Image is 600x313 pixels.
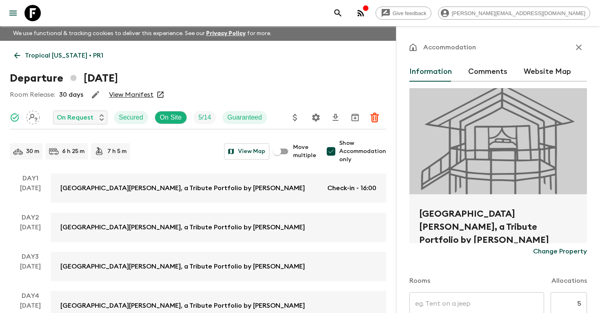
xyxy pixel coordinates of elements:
p: On Site [160,113,182,122]
p: [GEOGRAPHIC_DATA][PERSON_NAME], a Tribute Portfolio by [PERSON_NAME] [60,183,305,193]
button: View Map [224,143,269,160]
button: Settings [308,109,324,126]
p: Day 3 [10,252,51,262]
div: [DATE] [20,222,41,242]
span: [PERSON_NAME][EMAIL_ADDRESS][DOMAIN_NAME] [447,10,590,16]
h2: [GEOGRAPHIC_DATA][PERSON_NAME], a Tribute Portfolio by [PERSON_NAME] [419,207,577,233]
p: [GEOGRAPHIC_DATA][PERSON_NAME], a Tribute Portfolio by [PERSON_NAME] [60,222,305,232]
a: [GEOGRAPHIC_DATA][PERSON_NAME], a Tribute Portfolio by [PERSON_NAME] [51,252,386,281]
p: 5 / 14 [198,113,211,122]
p: Tropical [US_STATE] • PR1 [25,51,103,60]
p: Day 2 [10,213,51,222]
button: search adventures [330,5,346,21]
p: Check-in - 16:00 [327,183,376,193]
p: Change Property [533,246,587,256]
button: Update Price, Early Bird Discount and Costs [287,109,303,126]
h1: Departure [DATE] [10,70,118,87]
p: Room Release: [10,90,55,100]
p: [GEOGRAPHIC_DATA][PERSON_NAME], a Tribute Portfolio by [PERSON_NAME] [60,301,305,311]
span: Assign pack leader [26,113,40,120]
p: Accommodation [423,42,476,52]
p: Day 1 [10,173,51,183]
button: Information [409,62,452,82]
p: 7 h 5 m [107,147,127,155]
div: Trip Fill [193,111,216,124]
div: [DATE] [20,262,41,281]
button: Website Map [524,62,571,82]
p: Secured [119,113,143,122]
a: Privacy Policy [206,31,246,36]
span: Move multiple [293,143,316,160]
a: Give feedback [376,7,431,20]
a: View Manifest [109,91,153,99]
span: Show Accommodation only [339,139,386,164]
p: 30 m [26,147,39,155]
p: 6 h 25 m [62,147,84,155]
svg: Synced Successfully [10,113,20,122]
a: [GEOGRAPHIC_DATA][PERSON_NAME], a Tribute Portfolio by [PERSON_NAME] [51,213,386,242]
div: [DATE] [20,183,41,203]
button: menu [5,5,21,21]
div: [PERSON_NAME][EMAIL_ADDRESS][DOMAIN_NAME] [438,7,590,20]
button: Comments [468,62,507,82]
button: Change Property [533,243,587,260]
button: Archive (Completed, Cancelled or Unsynced Departures only) [347,109,363,126]
div: Secured [114,111,148,124]
p: On Request [57,113,93,122]
p: We use functional & tracking cookies to deliver this experience. See our for more. [10,26,275,41]
div: On Site [155,111,187,124]
a: Tropical [US_STATE] • PR1 [10,47,108,64]
p: Guaranteed [227,113,262,122]
p: Allocations [551,276,587,286]
span: Give feedback [388,10,431,16]
button: Delete [367,109,383,126]
p: 30 days [59,90,83,100]
div: Photo of Hotel Rumbao San Juan, a Tribute Portfolio by Marriott [409,88,587,194]
p: [GEOGRAPHIC_DATA][PERSON_NAME], a Tribute Portfolio by [PERSON_NAME] [60,262,305,271]
button: Download CSV [327,109,344,126]
a: [GEOGRAPHIC_DATA][PERSON_NAME], a Tribute Portfolio by [PERSON_NAME]Check-in - 16:00 [51,173,386,203]
p: Day 4 [10,291,51,301]
p: Rooms [409,276,430,286]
